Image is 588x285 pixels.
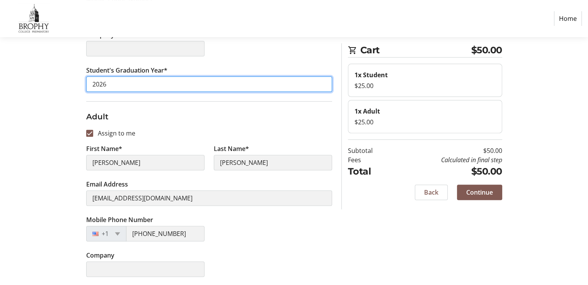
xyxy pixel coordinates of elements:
[415,185,448,200] button: Back
[392,146,502,155] td: $50.00
[348,155,392,165] td: Fees
[348,165,392,178] td: Total
[392,155,502,165] td: Calculated in final step
[392,165,502,178] td: $50.00
[86,251,114,260] label: Company
[466,188,493,197] span: Continue
[457,185,502,200] button: Continue
[86,215,153,224] label: Mobile Phone Number
[355,107,380,115] strong: 1x Adult
[86,66,167,75] label: Student's Graduation Year*
[471,43,502,57] span: $50.00
[554,11,582,26] a: Home
[360,43,471,57] span: Cart
[86,180,128,189] label: Email Address
[6,3,61,34] img: Brophy College Preparatory 's Logo
[348,146,392,155] td: Subtotal
[355,117,496,127] div: $25.00
[214,144,249,153] label: Last Name*
[355,71,388,79] strong: 1x Student
[93,129,135,138] label: Assign to me
[355,81,496,90] div: $25.00
[86,111,332,122] h3: Adult
[126,226,205,241] input: (201) 555-0123
[424,188,438,197] span: Back
[86,144,122,153] label: First Name*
